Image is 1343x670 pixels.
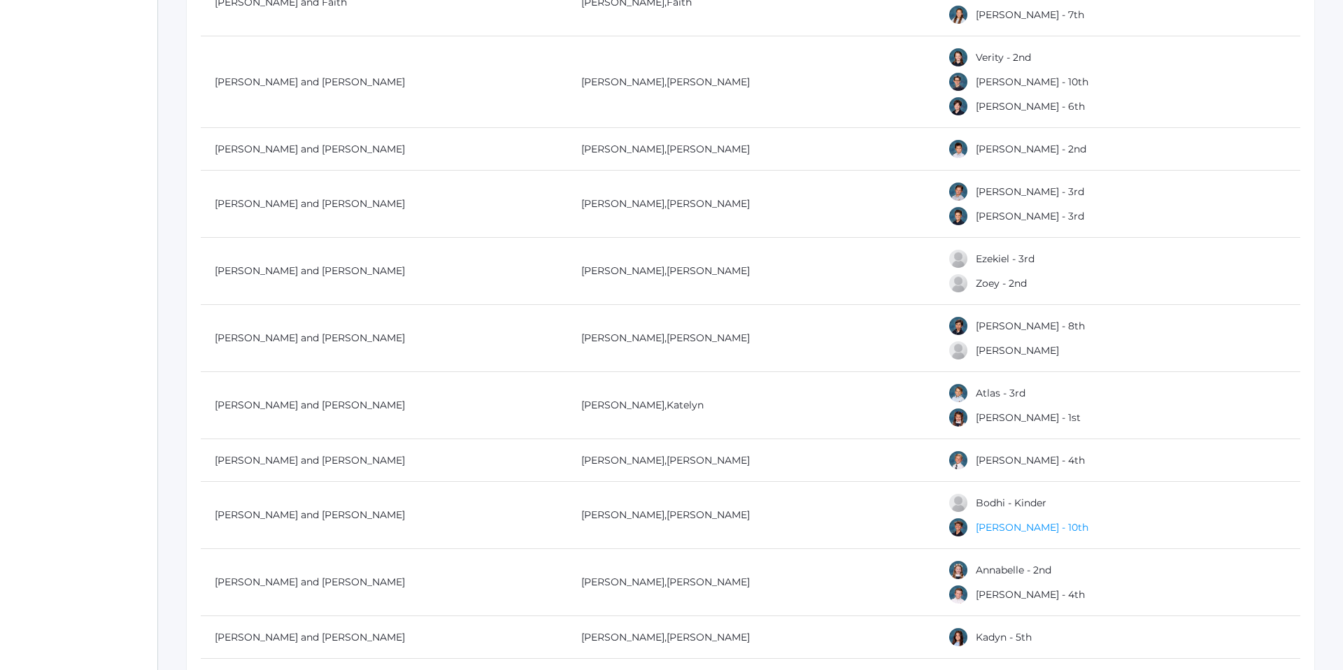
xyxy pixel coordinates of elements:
[976,320,1085,332] a: [PERSON_NAME] - 8th
[948,71,969,92] div: James DenHartog
[976,51,1031,64] a: Verity - 2nd
[976,143,1086,155] a: [PERSON_NAME] - 2nd
[581,508,665,521] a: [PERSON_NAME]
[976,564,1051,576] a: Annabelle - 2nd
[948,4,969,25] div: Alessandra DeLuca
[667,143,750,155] a: [PERSON_NAME]
[667,76,750,88] a: [PERSON_NAME]
[976,185,1084,198] a: [PERSON_NAME] - 3rd
[567,616,934,659] td: ,
[567,128,934,171] td: ,
[667,576,750,588] a: [PERSON_NAME]
[215,631,405,643] a: [PERSON_NAME] and [PERSON_NAME]
[948,383,969,404] div: Atlas Doss
[567,372,934,439] td: ,
[215,264,405,277] a: [PERSON_NAME] and [PERSON_NAME]
[948,340,969,361] div: Nathan Dishchekenian
[948,47,969,68] div: Verity DenHartog
[581,631,665,643] a: [PERSON_NAME]
[948,206,969,227] div: Porter Dickey
[948,517,969,538] div: Elijah Dreher
[948,450,969,471] div: Ian Doyle
[215,576,405,588] a: [PERSON_NAME] and [PERSON_NAME]
[976,252,1035,265] a: Ezekiel - 3rd
[948,273,969,294] div: Zoey Dinwiddie
[215,454,405,466] a: [PERSON_NAME] and [PERSON_NAME]
[581,76,665,88] a: [PERSON_NAME]
[581,143,665,155] a: [PERSON_NAME]
[215,508,405,521] a: [PERSON_NAME] and [PERSON_NAME]
[667,631,750,643] a: [PERSON_NAME]
[581,576,665,588] a: [PERSON_NAME]
[567,238,934,305] td: ,
[976,100,1085,113] a: [PERSON_NAME] - 6th
[215,399,405,411] a: [PERSON_NAME] and [PERSON_NAME]
[567,305,934,372] td: ,
[976,588,1085,601] a: [PERSON_NAME] - 4th
[581,454,665,466] a: [PERSON_NAME]
[976,8,1084,21] a: [PERSON_NAME] - 7th
[567,439,934,482] td: ,
[948,96,969,117] div: Ellis DenHartog
[215,76,405,88] a: [PERSON_NAME] and [PERSON_NAME]
[948,584,969,605] div: Timothy Edlin
[976,344,1059,357] a: [PERSON_NAME]
[976,411,1081,424] a: [PERSON_NAME] - 1st
[976,76,1088,88] a: [PERSON_NAME] - 10th
[976,631,1032,643] a: Kadyn - 5th
[667,454,750,466] a: [PERSON_NAME]
[948,492,969,513] div: Bodhi Dreher
[948,181,969,202] div: Nash Dickey
[948,627,969,648] div: Kadyn Ehrlich
[667,332,750,344] a: [PERSON_NAME]
[567,549,934,616] td: ,
[215,197,405,210] a: [PERSON_NAME] and [PERSON_NAME]
[581,399,665,411] a: [PERSON_NAME]
[667,399,704,411] a: Katelyn
[976,387,1025,399] a: Atlas - 3rd
[667,264,750,277] a: [PERSON_NAME]
[567,482,934,549] td: ,
[948,315,969,336] div: Andrew Dishchekenian
[976,277,1027,290] a: Zoey - 2nd
[976,521,1088,534] a: [PERSON_NAME] - 10th
[581,197,665,210] a: [PERSON_NAME]
[667,197,750,210] a: [PERSON_NAME]
[948,559,969,580] div: Annabelle Edlin
[976,454,1085,466] a: [PERSON_NAME] - 4th
[581,264,665,277] a: [PERSON_NAME]
[567,171,934,238] td: ,
[215,332,405,344] a: [PERSON_NAME] and [PERSON_NAME]
[215,143,405,155] a: [PERSON_NAME] and [PERSON_NAME]
[581,332,665,344] a: [PERSON_NAME]
[976,210,1084,222] a: [PERSON_NAME] - 3rd
[667,508,750,521] a: [PERSON_NAME]
[976,497,1046,509] a: Bodhi - Kinder
[948,248,969,269] div: Ezekiel Dinwiddie
[948,407,969,428] div: Hazel Doss
[948,138,969,159] div: Marco Diaz
[567,36,934,128] td: ,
